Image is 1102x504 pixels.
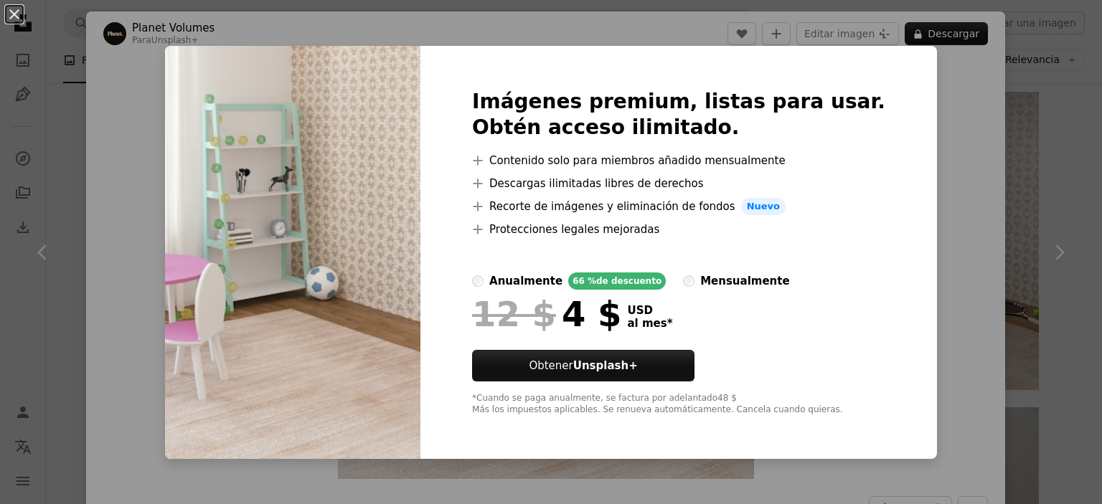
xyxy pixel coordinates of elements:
span: USD [627,304,672,317]
img: premium_photo-1683836911884-21e1aaeff74b [165,46,420,459]
input: anualmente66 %de descuento [472,275,484,287]
div: anualmente [489,272,562,290]
h2: Imágenes premium, listas para usar. Obtén acceso ilimitado. [472,89,885,141]
div: mensualmente [700,272,789,290]
div: *Cuando se paga anualmente, se factura por adelantado 48 $ Más los impuestos aplicables. Se renue... [472,393,885,416]
div: 4 $ [472,295,621,333]
span: al mes * [627,317,672,330]
li: Recorte de imágenes y eliminación de fondos [472,198,885,215]
li: Protecciones legales mejoradas [472,221,885,238]
span: Nuevo [741,198,786,215]
input: mensualmente [683,275,694,287]
span: 12 $ [472,295,556,333]
button: ObtenerUnsplash+ [472,350,694,381]
li: Descargas ilimitadas libres de derechos [472,175,885,192]
li: Contenido solo para miembros añadido mensualmente [472,152,885,169]
div: 66 % de descuento [568,272,666,290]
strong: Unsplash+ [573,359,638,372]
